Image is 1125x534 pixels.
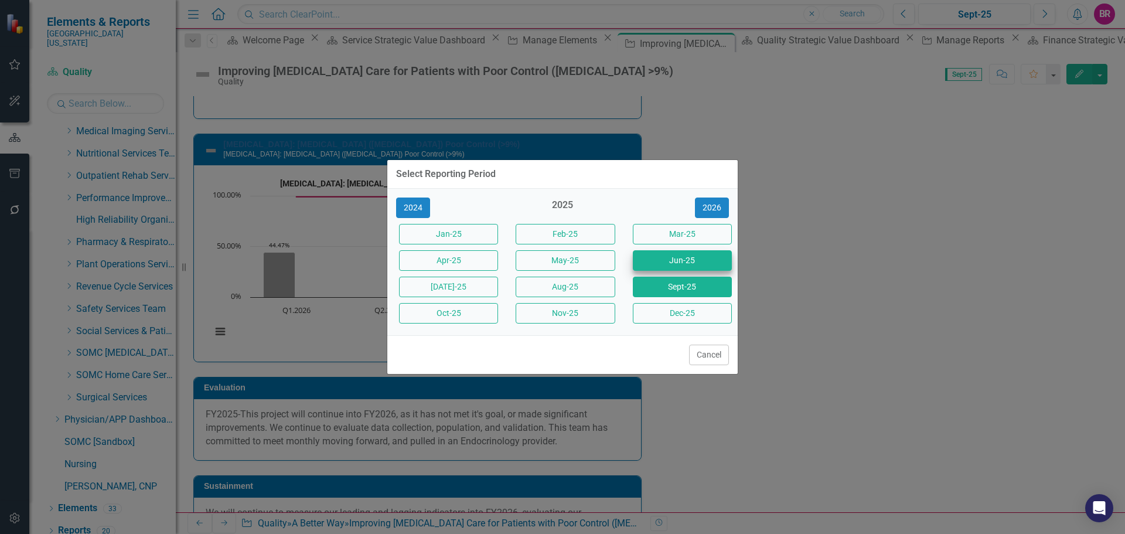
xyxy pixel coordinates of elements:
[399,277,498,297] button: [DATE]-25
[633,224,732,244] button: Mar-25
[399,303,498,324] button: Oct-25
[513,199,612,218] div: 2025
[689,345,729,365] button: Cancel
[516,303,615,324] button: Nov-25
[1085,494,1113,522] div: Open Intercom Messenger
[516,250,615,271] button: May-25
[396,198,430,218] button: 2024
[396,169,496,179] div: Select Reporting Period
[695,198,729,218] button: 2026
[516,224,615,244] button: Feb-25
[399,224,498,244] button: Jan-25
[516,277,615,297] button: Aug-25
[633,277,732,297] button: Sept-25
[633,303,732,324] button: Dec-25
[399,250,498,271] button: Apr-25
[633,250,732,271] button: Jun-25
